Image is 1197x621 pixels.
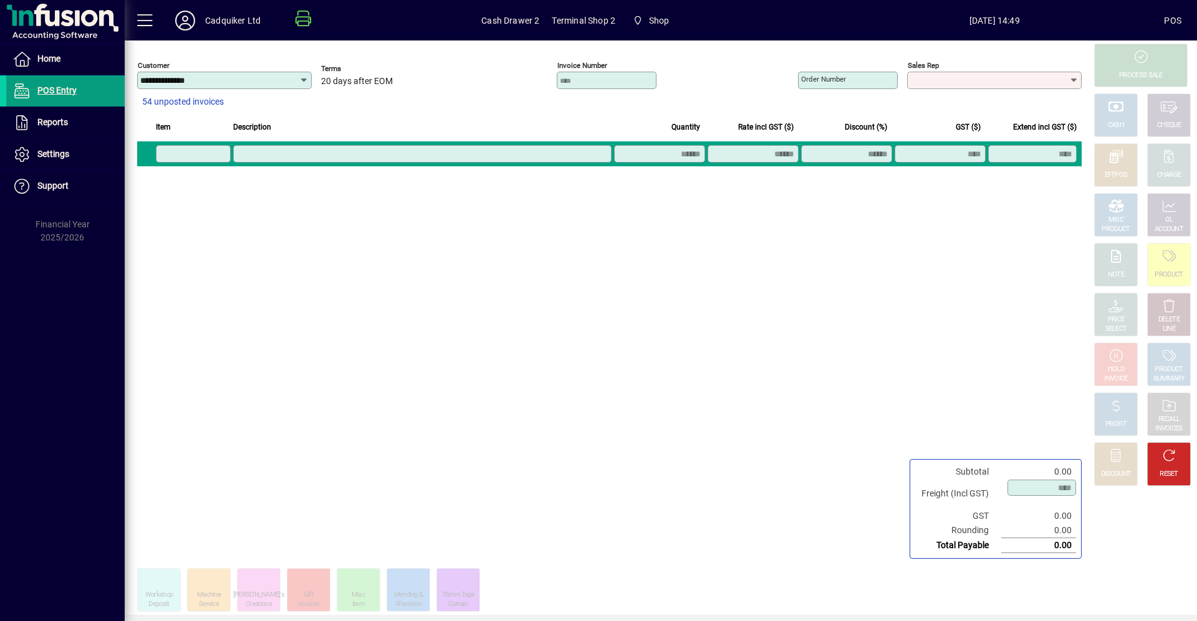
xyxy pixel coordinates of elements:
[1108,270,1124,280] div: NOTE
[197,590,221,600] div: Machine
[1164,11,1181,31] div: POS
[1105,325,1127,334] div: SELECT
[37,181,69,191] span: Support
[1157,171,1181,180] div: CHARGE
[395,600,421,609] div: Alteration
[1165,216,1173,225] div: GL
[156,120,171,134] span: Item
[6,171,125,202] a: Support
[6,44,125,75] a: Home
[148,600,169,609] div: Deposit
[448,600,468,609] div: Curtain
[825,11,1164,31] span: [DATE] 14:49
[1108,315,1125,325] div: PRICE
[1108,216,1123,225] div: MISC
[304,590,314,600] div: Gift
[297,600,320,609] div: Voucher
[1001,538,1076,553] td: 0.00
[1163,325,1175,334] div: LINE
[1104,374,1127,384] div: INVOICE
[1108,365,1124,374] div: HOLD
[552,11,615,31] span: Terminal Shop 2
[915,538,1001,553] td: Total Payable
[165,9,205,32] button: Profile
[1153,374,1185,384] div: SUMMARY
[233,590,285,600] div: [PERSON_NAME]'s
[915,523,1001,538] td: Rounding
[1102,225,1130,234] div: PRODUCT
[37,54,60,64] span: Home
[481,11,539,31] span: Cash Drawer 2
[738,120,794,134] span: Rate incl GST ($)
[915,479,1001,509] td: Freight (Incl GST)
[1001,465,1076,479] td: 0.00
[246,600,272,609] div: Creations
[1001,523,1076,538] td: 0.00
[801,75,846,83] mat-label: Order number
[37,85,77,95] span: POS Entry
[1155,424,1182,434] div: INVOICES
[352,590,365,600] div: Misc
[1108,121,1124,130] div: CASH
[649,11,670,31] span: Shop
[1119,71,1163,80] div: PROCESS SALE
[442,590,475,600] div: 75mm Tape
[6,139,125,170] a: Settings
[233,120,271,134] span: Description
[628,9,674,32] span: Shop
[845,120,887,134] span: Discount (%)
[1105,171,1128,180] div: EFTPOS
[956,120,981,134] span: GST ($)
[142,95,224,108] span: 54 unposted invoices
[6,107,125,138] a: Reports
[1155,225,1183,234] div: ACCOUNT
[321,77,393,87] span: 20 days after EOM
[145,590,173,600] div: Workshop
[1157,121,1181,130] div: CHEQUE
[908,61,939,70] mat-label: Sales rep
[138,61,170,70] mat-label: Customer
[394,590,423,600] div: Mending &
[1158,315,1180,325] div: DELETE
[1155,365,1183,374] div: PRODUCT
[352,600,365,609] div: Item
[1158,415,1180,424] div: RECALL
[137,91,229,113] button: 54 unposted invoices
[1105,420,1127,429] div: PROFIT
[1160,470,1178,479] div: RESET
[1001,509,1076,523] td: 0.00
[671,120,700,134] span: Quantity
[321,65,396,73] span: Terms
[1101,470,1131,479] div: DISCOUNT
[915,465,1001,479] td: Subtotal
[915,509,1001,523] td: GST
[199,600,219,609] div: Service
[37,149,69,159] span: Settings
[37,117,68,127] span: Reports
[205,11,261,31] div: Cadquiker Ltd
[1155,270,1183,280] div: PRODUCT
[557,61,607,70] mat-label: Invoice number
[1013,120,1077,134] span: Extend incl GST ($)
